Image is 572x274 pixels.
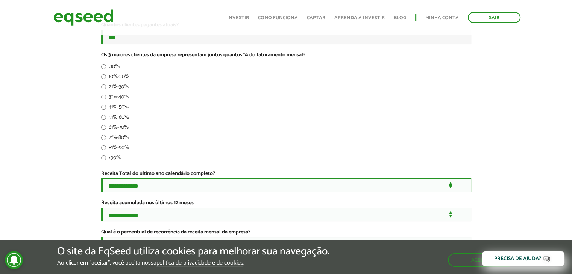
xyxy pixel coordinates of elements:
[101,64,120,72] label: <10%
[101,74,106,79] input: 10%-20%
[101,74,129,82] label: 10%-20%
[307,15,325,20] a: Captar
[468,12,520,23] a: Sair
[57,246,329,257] h5: O site da EqSeed utiliza cookies para melhorar sua navegação.
[425,15,459,20] a: Minha conta
[53,8,114,27] img: EqSeed
[227,15,249,20] a: Investir
[334,15,385,20] a: Aprenda a investir
[101,64,106,69] input: <10%
[101,115,129,122] label: 51%-60%
[101,145,106,150] input: 81%-90%
[101,135,129,143] label: 71%-80%
[101,95,106,99] input: 31%-40%
[101,105,106,110] input: 41%-50%
[101,84,106,89] input: 21%-30%
[101,200,194,206] label: Receita acumulada nos últimos 12 meses
[101,155,121,163] label: >90%
[101,135,106,140] input: 71%-80%
[101,53,305,58] label: Os 3 maiores clientes da empresa representam juntos quantos % do faturamento mensal?
[394,15,406,20] a: Blog
[101,145,129,153] label: 81%-90%
[448,253,515,267] button: Aceitar
[101,125,129,132] label: 61%-70%
[101,105,129,112] label: 41%-50%
[101,171,215,176] label: Receita Total do último ano calendário completo?
[101,115,106,120] input: 51%-60%
[101,84,129,92] label: 21%-30%
[101,95,129,102] label: 31%-40%
[57,259,329,266] p: Ao clicar em "aceitar", você aceita nossa .
[101,125,106,130] input: 61%-70%
[101,230,250,235] label: Qual é o percentual de recorrência da receita mensal da empresa?
[101,155,106,160] input: >90%
[258,15,298,20] a: Como funciona
[156,260,243,266] a: política de privacidade e de cookies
